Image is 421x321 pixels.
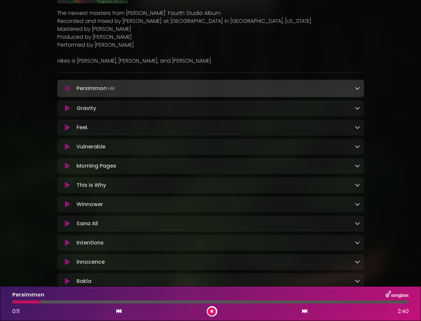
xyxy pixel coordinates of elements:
span: 2:40 [398,307,409,315]
p: Intentions [77,239,104,247]
p: Persimmon [77,84,116,93]
p: Morning Pages [77,162,116,170]
p: Vulnerable [77,143,105,151]
p: Feel. [77,124,88,132]
span: 0:11 [12,307,20,315]
p: Innocence [77,258,105,266]
p: Hikes is [PERSON_NAME], [PERSON_NAME], and [PERSON_NAME] [57,57,364,65]
p: Bakla [77,277,91,285]
p: Performed by [PERSON_NAME] [57,41,364,49]
p: Gravity [77,104,96,112]
img: waveform4.gif [107,84,116,93]
p: The newest masters from [PERSON_NAME]' Fourth Studio Album [57,9,364,17]
p: Mastered by [PERSON_NAME] [57,25,364,33]
img: songbox-logo-white.png [386,291,409,299]
p: Recorded and mixed by [PERSON_NAME] at [GEOGRAPHIC_DATA] in [GEOGRAPHIC_DATA], [US_STATE] [57,17,364,25]
p: This Is Why [77,181,106,189]
p: Winnower [77,200,103,208]
p: Produced by [PERSON_NAME] [57,33,364,41]
p: Persimmon [12,291,44,299]
p: Sana All [77,220,98,228]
